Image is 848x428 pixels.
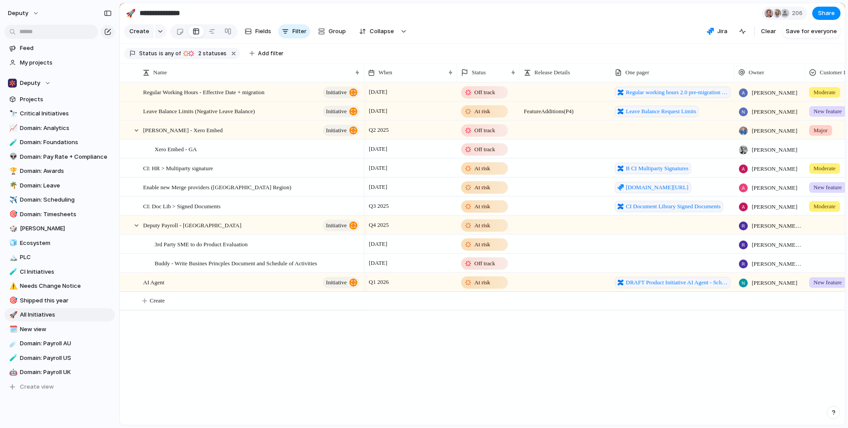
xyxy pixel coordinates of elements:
[4,208,115,221] div: 🎯Domain: Timesheets
[20,339,112,348] span: Domain: Payroll AU
[20,354,112,363] span: Domain: Payroll US
[20,282,112,290] span: Needs Change Notice
[367,125,391,135] span: Q2 2025
[474,88,495,97] span: Off track
[752,164,797,173] span: [PERSON_NAME]
[4,150,115,164] div: 👽Domain: Pay Rate + Compliance
[367,277,391,287] span: Q1 2026
[474,126,495,135] span: Off track
[124,6,138,20] button: 🚀
[4,164,115,178] a: 🏆Domain: Awards
[752,222,801,230] span: [PERSON_NAME][DEMOGRAPHIC_DATA]
[752,88,797,97] span: [PERSON_NAME]
[626,164,689,173] span: B CI Multiparty Signatures
[9,166,15,176] div: 🏆
[20,325,112,334] span: New view
[9,339,15,349] div: ☄️
[143,220,241,230] span: Deputy Payroll - [GEOGRAPHIC_DATA]
[20,224,112,233] span: [PERSON_NAME]
[615,201,723,212] a: CI Document Library Signed Documents
[143,125,223,135] span: [PERSON_NAME] - Xero Embed
[20,210,112,219] span: Domain: Timesheets
[20,382,54,391] span: Create view
[9,252,15,263] div: 🏔️
[20,58,112,67] span: My projects
[367,106,390,116] span: [DATE]
[367,182,390,192] span: [DATE]
[129,27,149,36] span: Create
[9,310,15,320] div: 🚀
[323,277,360,288] button: initiative
[9,353,15,363] div: 🧪
[615,182,691,193] a: [DOMAIN_NAME][URL]
[367,258,390,268] span: [DATE]
[4,337,115,350] a: ☄️Domain: Payroll AU
[153,68,167,77] span: Name
[757,24,780,38] button: Clear
[615,277,731,288] a: DRAFT Product Initiative AI Agent - Scheduling and Timesheets
[258,50,284,57] span: Add filter
[155,258,317,268] span: Buddy - Write Busines Princples Document and Schedule of Activities
[278,24,310,38] button: Filter
[782,24,840,38] button: Save for everyone
[4,323,115,336] div: 🗓️New view
[626,278,728,287] span: DRAFT Product Initiative AI Agent - Scheduling and Timesheets
[20,181,112,190] span: Domain: Leave
[8,325,17,334] button: 🗓️
[9,123,15,133] div: 📈
[520,102,610,116] span: Feature Additions (P4)
[8,253,17,262] button: 🏔️
[9,152,15,162] div: 👽
[474,145,495,154] span: Off track
[814,202,836,211] span: Moderate
[8,282,17,290] button: ⚠️
[124,24,154,38] button: Create
[8,138,17,147] button: 🧪
[367,144,390,154] span: [DATE]
[143,87,265,97] span: Regular Working Hours - Effective Date + migration
[818,9,835,18] span: Share
[474,107,490,116] span: At risk
[4,380,115,394] button: Create view
[8,109,17,118] button: 🔭
[752,203,797,211] span: [PERSON_NAME]
[752,145,797,154] span: [PERSON_NAME]
[474,183,490,192] span: At risk
[814,278,842,287] span: New feature
[20,167,112,176] span: Domain: Awards
[20,79,40,88] span: Deputy
[4,6,44,20] button: deputy
[367,239,390,249] span: [DATE]
[4,93,115,106] a: Projects
[625,68,649,77] span: One pager
[626,183,689,192] span: [DOMAIN_NAME][URL]
[20,310,112,319] span: All Initiatives
[703,25,731,38] button: Jira
[323,87,360,98] button: initiative
[4,193,115,206] div: ✈️Domain: Scheduling
[20,44,112,53] span: Feed
[9,267,15,277] div: 🧪
[4,366,115,379] a: 🤖Domain: Payroll UK
[474,164,490,173] span: At risk
[8,354,17,363] button: 🧪
[626,202,720,211] span: CI Document Library Signed Documents
[126,7,136,19] div: 🚀
[4,136,115,149] div: 🧪Domain: Foundations
[474,240,490,249] span: At risk
[814,183,842,192] span: New feature
[9,109,15,119] div: 🔭
[143,163,213,173] span: CI: HR > Multiparty signature
[4,265,115,279] a: 🧪CI Initiatives
[615,163,691,174] a: B CI Multiparty Signatures
[8,267,17,276] button: 🧪
[472,68,486,77] span: Status
[367,163,390,173] span: [DATE]
[4,251,115,264] a: 🏔️PLC
[155,144,197,154] span: Xero Embed - GA
[474,202,490,211] span: At risk
[4,76,115,90] button: Deputy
